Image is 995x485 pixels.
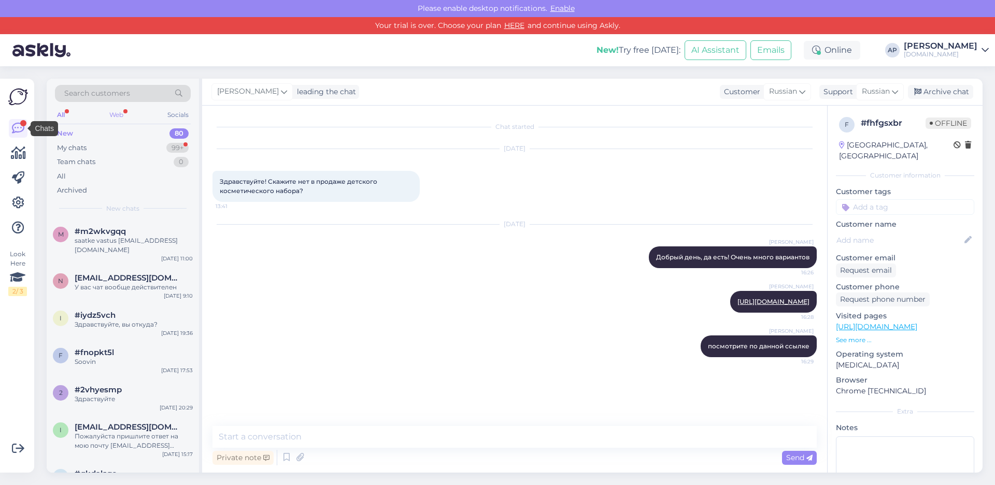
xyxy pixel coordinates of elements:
[164,292,193,300] div: [DATE] 9:10
[59,389,63,396] span: 2
[55,108,67,122] div: All
[547,4,578,13] span: Enable
[161,255,193,262] div: [DATE] 11:00
[166,143,189,153] div: 99+
[57,128,73,139] div: New
[861,117,926,129] div: # fhfgsxbr
[501,21,528,30] a: HERE
[750,40,791,60] button: Emails
[836,282,974,292] p: Customer phone
[775,313,814,321] span: 16:28
[31,121,58,136] div: Chats
[656,253,809,261] span: Добрый день, да есть! Очень много вариантов
[75,273,182,283] span: nastyxa86@list.ru
[836,360,974,371] p: [MEDICAL_DATA]
[75,432,193,450] div: Пожалуйста пришлите ответ на мою почту [EMAIL_ADDRESS][DOMAIN_NAME]
[836,335,974,345] p: See more ...
[836,386,974,396] p: Chrome [TECHNICAL_ID]
[169,128,189,139] div: 80
[836,311,974,321] p: Visited pages
[57,171,66,182] div: All
[75,311,116,320] span: #iydz5vch
[737,298,809,305] a: [URL][DOMAIN_NAME]
[596,44,680,56] div: Try free [DATE]:
[775,269,814,276] span: 16:26
[769,238,814,246] span: [PERSON_NAME]
[836,263,896,277] div: Request email
[8,287,27,296] div: 2 / 3
[769,283,814,290] span: [PERSON_NAME]
[75,320,193,329] div: Здравствуйте, вы откуда?
[862,86,890,97] span: Russian
[58,473,63,480] span: q
[908,85,973,99] div: Archive chat
[819,86,853,97] div: Support
[75,422,182,432] span: ingelik8@gmail.com
[75,469,117,478] span: #qkdalsgo
[162,450,193,458] div: [DATE] 15:17
[786,453,813,462] span: Send
[212,122,817,131] div: Chat started
[836,322,917,331] a: [URL][DOMAIN_NAME]
[60,426,62,434] span: i
[58,277,63,285] span: n
[836,375,974,386] p: Browser
[212,144,817,153] div: [DATE]
[75,236,193,255] div: saatke vastus [EMAIL_ADDRESS][DOMAIN_NAME]
[217,86,279,97] span: [PERSON_NAME]
[8,87,28,107] img: Askly Logo
[8,249,27,296] div: Look Here
[839,140,954,161] div: [GEOGRAPHIC_DATA], [GEOGRAPHIC_DATA]
[836,253,974,263] p: Customer email
[769,327,814,335] span: [PERSON_NAME]
[57,143,87,153] div: My chats
[75,227,126,236] span: #m2wkvgqq
[161,329,193,337] div: [DATE] 19:36
[836,234,962,246] input: Add name
[769,86,797,97] span: Russian
[75,394,193,404] div: Здраствуйте
[165,108,191,122] div: Socials
[75,283,193,292] div: У вас чат вообще действителен
[57,157,95,167] div: Team chats
[836,292,930,306] div: Request phone number
[212,219,817,229] div: [DATE]
[720,86,760,97] div: Customer
[161,366,193,374] div: [DATE] 17:53
[58,230,64,238] span: m
[174,157,189,167] div: 0
[106,204,139,213] span: New chats
[216,202,254,210] span: 13:41
[836,407,974,416] div: Extra
[596,45,619,55] b: New!
[60,314,62,322] span: i
[57,185,87,196] div: Archived
[75,385,122,394] span: #2vhyesmp
[708,342,809,350] span: посмотрите по данной ссылке
[804,41,860,60] div: Online
[64,88,130,99] span: Search customers
[220,178,379,195] span: Здравствуйте! Скажите нет в продаже детского косметического набора?
[836,171,974,180] div: Customer information
[775,358,814,365] span: 16:29
[904,42,977,50] div: [PERSON_NAME]
[59,351,63,359] span: f
[885,43,900,57] div: AP
[904,42,989,58] a: [PERSON_NAME][DOMAIN_NAME]
[836,422,974,433] p: Notes
[836,186,974,197] p: Customer tags
[845,121,849,128] span: f
[75,348,114,357] span: #fnopkt5l
[107,108,125,122] div: Web
[926,117,971,129] span: Offline
[685,40,746,60] button: AI Assistant
[212,451,274,465] div: Private note
[836,199,974,215] input: Add a tag
[836,349,974,360] p: Operating system
[904,50,977,58] div: [DOMAIN_NAME]
[293,86,356,97] div: leading the chat
[836,219,974,230] p: Customer name
[160,404,193,411] div: [DATE] 20:29
[75,357,193,366] div: Soovin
